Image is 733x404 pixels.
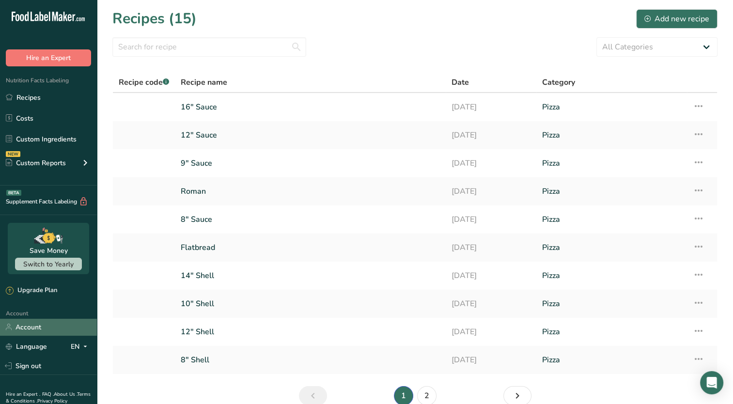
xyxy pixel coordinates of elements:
button: Hire an Expert [6,49,91,66]
span: Recipe code [119,77,169,88]
a: [DATE] [452,209,530,230]
a: 8" Sauce [181,209,440,230]
a: 8" Shell [181,350,440,370]
a: [DATE] [452,294,530,314]
a: Pizza [542,237,681,258]
a: [DATE] [452,265,530,286]
a: [DATE] [452,181,530,202]
a: About Us . [54,391,77,398]
button: Switch to Yearly [15,258,82,270]
a: Language [6,338,47,355]
span: Switch to Yearly [23,260,74,269]
a: Pizza [542,153,681,173]
a: 14" Shell [181,265,440,286]
a: Pizza [542,265,681,286]
a: FAQ . [42,391,54,398]
div: Open Intercom Messenger [700,371,723,394]
a: Pizza [542,350,681,370]
a: Pizza [542,322,681,342]
a: [DATE] [452,153,530,173]
a: 9" Sauce [181,153,440,173]
span: Recipe name [181,77,227,88]
h1: Recipes (15) [112,8,197,30]
input: Search for recipe [112,37,306,57]
span: Date [452,77,469,88]
button: Add new recipe [636,9,717,29]
a: 12" Shell [181,322,440,342]
a: [DATE] [452,350,530,370]
a: Pizza [542,125,681,145]
a: Pizza [542,294,681,314]
a: Roman [181,181,440,202]
div: BETA [6,190,21,196]
div: Custom Reports [6,158,66,168]
a: 12" Sauce [181,125,440,145]
a: Hire an Expert . [6,391,40,398]
div: NEW [6,151,20,157]
a: Flatbread [181,237,440,258]
div: Upgrade Plan [6,286,57,295]
a: Pizza [542,97,681,117]
a: [DATE] [452,97,530,117]
a: [DATE] [452,237,530,258]
span: Category [542,77,575,88]
div: EN [71,341,91,352]
div: Save Money [30,246,68,256]
a: [DATE] [452,322,530,342]
a: Pizza [542,181,681,202]
a: 10" Shell [181,294,440,314]
a: [DATE] [452,125,530,145]
div: Add new recipe [644,13,709,25]
a: Pizza [542,209,681,230]
a: 16" Sauce [181,97,440,117]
